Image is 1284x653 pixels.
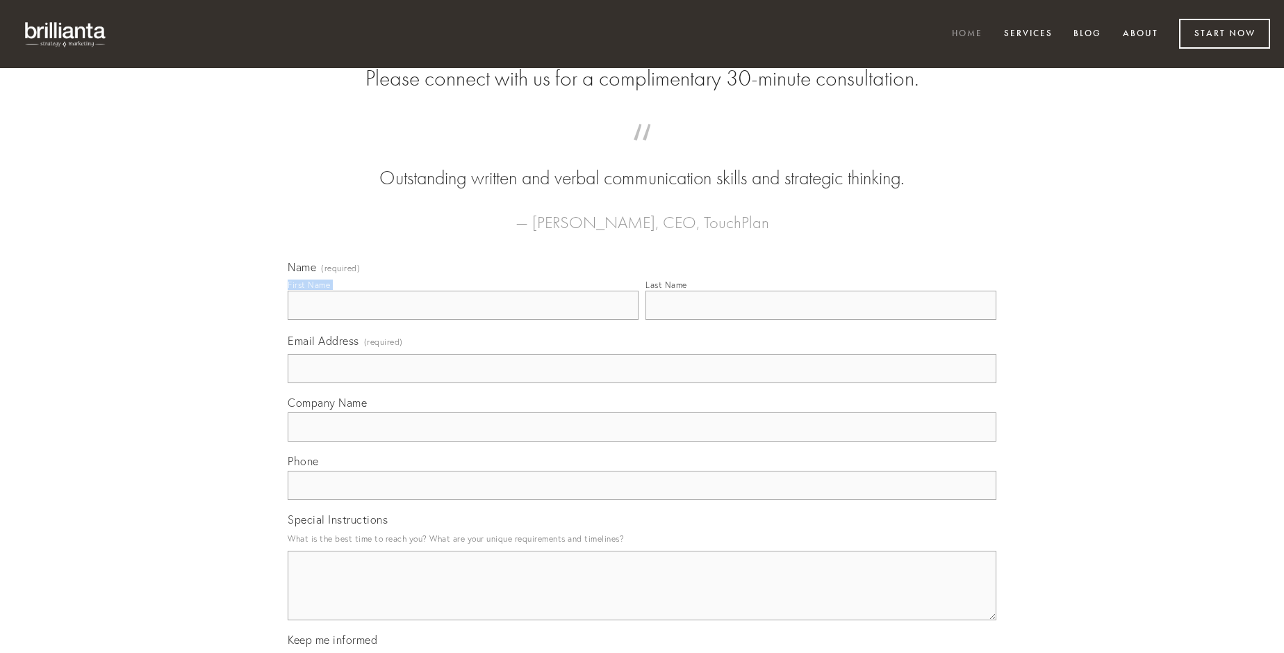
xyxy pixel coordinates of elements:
[364,332,403,351] span: (required)
[310,192,974,236] figcaption: — [PERSON_NAME], CEO, TouchPlan
[1064,23,1110,46] a: Blog
[14,14,118,54] img: brillianta - research, strategy, marketing
[1179,19,1270,49] a: Start Now
[288,454,319,468] span: Phone
[310,138,974,192] blockquote: Outstanding written and verbal communication skills and strategic thinking.
[645,280,687,290] div: Last Name
[310,138,974,165] span: “
[288,529,996,548] p: What is the best time to reach you? What are your unique requirements and timelines?
[288,513,388,526] span: Special Instructions
[943,23,991,46] a: Home
[995,23,1062,46] a: Services
[288,396,367,410] span: Company Name
[288,633,377,647] span: Keep me informed
[288,280,330,290] div: First Name
[1114,23,1167,46] a: About
[321,264,360,273] span: (required)
[288,260,316,274] span: Name
[288,334,359,348] span: Email Address
[288,65,996,92] h2: Please connect with us for a complimentary 30-minute consultation.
